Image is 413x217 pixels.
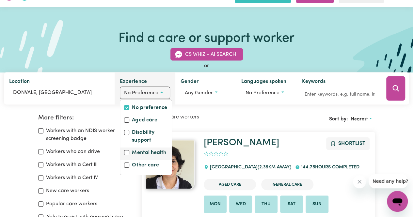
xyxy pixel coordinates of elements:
[306,195,328,213] li: Available on Sun
[229,195,252,213] li: Available on Wed
[132,161,159,170] label: Other care
[124,90,158,96] span: No preference
[181,87,231,99] button: Worker gender preference
[204,179,256,190] li: Aged Care
[387,191,408,212] iframe: Button to launch messaging window
[246,90,279,96] span: No preference
[255,195,278,213] li: Available on Thu
[204,195,227,213] li: Available on Mon
[302,78,325,87] label: Keywords
[132,104,167,113] label: No preference
[204,159,295,176] div: [GEOGRAPHIC_DATA]
[204,138,279,147] a: [PERSON_NAME]
[9,87,109,99] input: Enter a suburb
[9,78,30,87] label: Location
[302,89,377,100] input: Enter keywords, e.g. full name, interests
[280,195,303,213] li: Available on Sat
[338,141,365,146] span: Shortlist
[353,175,366,188] iframe: Close message
[326,137,370,150] button: Add to shortlist
[181,78,199,87] label: Gender
[46,127,134,143] label: Workers with an NDIS worker screening badge
[170,48,243,61] button: CS Whiz - AI Search
[204,150,228,158] div: add rating by typing an integer from 0 to 5 or pressing arrow keys
[120,100,172,175] div: Worker experience options
[185,90,213,96] span: Any gender
[329,116,348,122] span: Sort by:
[295,159,363,176] div: 144.75 hours completed
[142,114,258,120] h2: Showing care workers
[46,161,98,169] label: Workers with a Cert III
[4,62,409,70] div: or
[46,200,97,208] label: Popular care workers
[258,165,291,170] span: ( 2.39 km away)
[132,116,157,125] label: Aged care
[386,76,405,101] button: Search
[46,187,89,195] label: New care workers
[4,5,40,10] span: Need any help?
[38,114,134,122] h2: More filters:
[241,87,292,99] button: Worker language preferences
[119,31,294,46] h1: Find a care or support worker
[120,87,170,99] button: Worker experience options
[46,148,100,156] label: Workers who can drive
[132,129,168,146] label: Disability support
[132,149,166,158] label: Mental health
[120,78,147,87] label: Experience
[241,78,286,87] label: Languages spoken
[261,179,313,190] li: General Care
[351,117,368,122] span: Nearest
[348,114,374,124] button: Sort search results
[369,174,408,188] iframe: Message from company
[46,174,98,182] label: Workers with a Cert IV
